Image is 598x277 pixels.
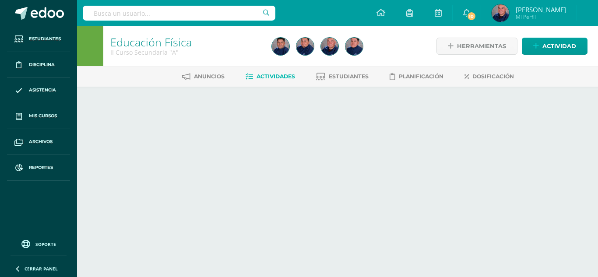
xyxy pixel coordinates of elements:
[194,73,225,80] span: Anuncios
[7,52,70,78] a: Disciplina
[11,238,67,249] a: Soporte
[436,38,517,55] a: Herramientas
[7,78,70,104] a: Asistencia
[257,73,295,80] span: Actividades
[83,6,275,21] input: Busca un usuario...
[35,241,56,247] span: Soporte
[29,87,56,94] span: Asistencia
[110,35,192,49] a: Educación Física
[464,70,514,84] a: Dosificación
[25,266,58,272] span: Cerrar panel
[467,11,476,21] span: 10
[29,35,61,42] span: Estudiantes
[390,70,443,84] a: Planificación
[296,38,314,55] img: ce600a27a9bd3a5bb764cf9e59a5973c.png
[7,155,70,181] a: Reportes
[516,13,566,21] span: Mi Perfil
[522,38,587,55] a: Actividad
[7,103,70,129] a: Mis cursos
[321,38,338,55] img: 5300cef466ecbb4fd513dec8d12c4b23.png
[472,73,514,80] span: Dosificación
[110,48,261,56] div: II Curso Secundaria 'A'
[492,4,509,22] img: 5300cef466ecbb4fd513dec8d12c4b23.png
[345,38,363,55] img: 37cea8b1c8c5f1914d6d055b3bfd190f.png
[29,164,53,171] span: Reportes
[7,129,70,155] a: Archivos
[29,138,53,145] span: Archivos
[182,70,225,84] a: Anuncios
[316,70,369,84] a: Estudiantes
[29,112,57,119] span: Mis cursos
[246,70,295,84] a: Actividades
[110,36,261,48] h1: Educación Física
[542,38,576,54] span: Actividad
[329,73,369,80] span: Estudiantes
[272,38,289,55] img: 525c8a1cebf53947ed4c1d328e227f29.png
[29,61,55,68] span: Disciplina
[7,26,70,52] a: Estudiantes
[399,73,443,80] span: Planificación
[457,38,506,54] span: Herramientas
[516,5,566,14] span: [PERSON_NAME]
